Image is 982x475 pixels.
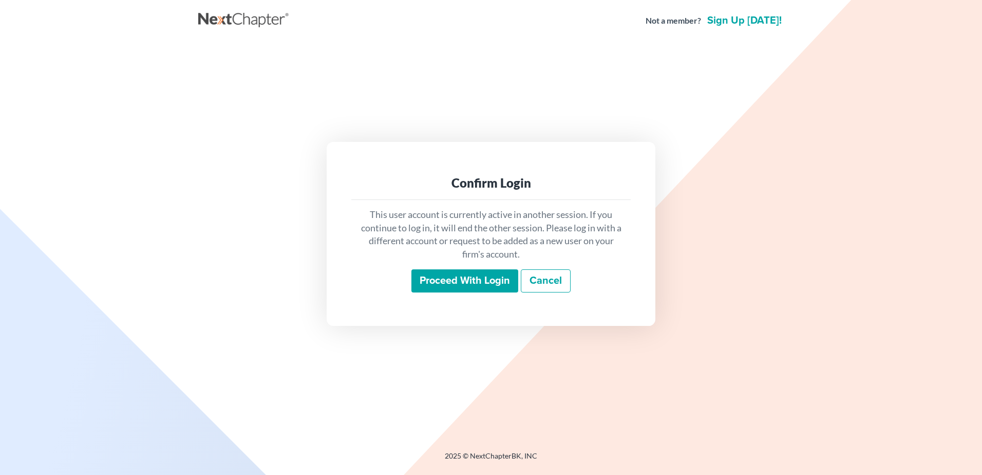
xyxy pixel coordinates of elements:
[360,175,622,191] div: Confirm Login
[360,208,622,261] p: This user account is currently active in another session. If you continue to log in, it will end ...
[705,15,784,26] a: Sign up [DATE]!
[198,451,784,469] div: 2025 © NextChapterBK, INC
[411,269,518,293] input: Proceed with login
[646,15,701,27] strong: Not a member?
[521,269,571,293] a: Cancel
